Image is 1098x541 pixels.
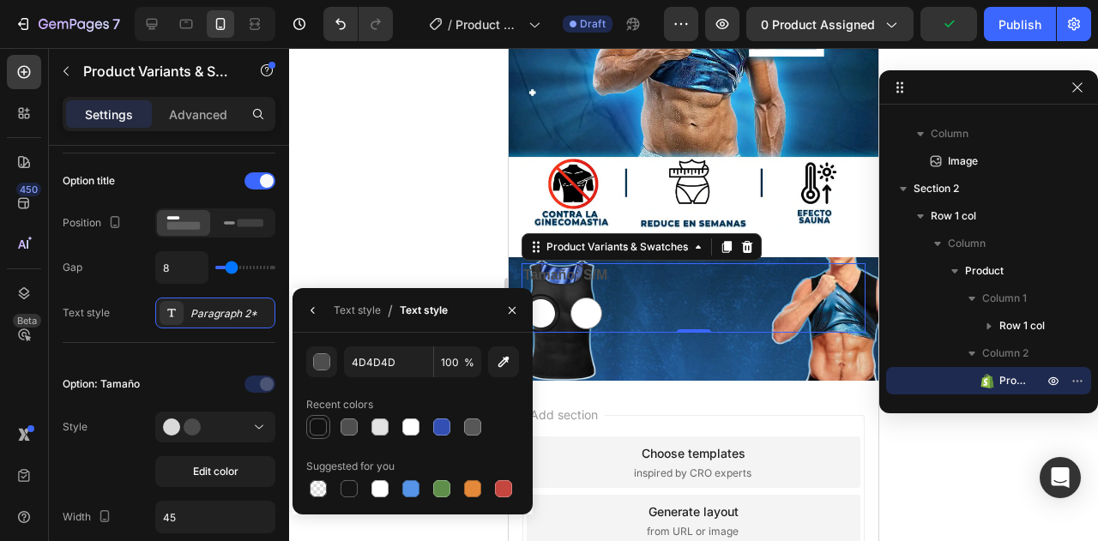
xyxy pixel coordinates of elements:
[63,212,125,235] div: Position
[63,419,87,435] div: Style
[306,397,373,412] div: Recent colors
[83,61,229,81] p: Product Variants & Swatches
[948,235,986,252] span: Column
[156,252,208,283] input: Auto
[999,372,1026,389] span: Product Variants & Swatches
[999,317,1045,334] span: Row 1 col
[984,7,1056,41] button: Publish
[63,506,115,529] div: Width
[7,7,128,41] button: 7
[746,7,914,41] button: 0 product assigned
[156,502,274,532] input: Auto
[344,346,433,377] input: Eg: FFFFFF
[63,376,140,392] div: Option: Tamaño
[982,345,1029,362] span: Column 2
[931,207,976,225] span: Row 1 col
[448,15,452,33] span: /
[509,48,878,541] iframe: Design area
[334,303,381,318] div: Text style
[112,14,120,34] p: 7
[761,15,875,33] span: 0 product assigned
[455,15,522,33] span: Product Page - [DATE] 01:24:56
[306,459,395,474] div: Suggested for you
[190,306,271,322] div: Paragraph 2*
[914,180,959,197] span: Section 2
[85,105,133,123] p: Settings
[464,355,474,370] span: %
[193,464,238,479] span: Edit color
[998,15,1041,33] div: Publish
[400,303,448,318] div: Text style
[388,300,393,321] span: /
[63,173,115,189] div: Option title
[1040,457,1081,498] div: Open Intercom Messenger
[931,125,968,142] span: Column
[63,260,82,275] div: Gap
[155,456,275,487] button: Edit color
[948,153,978,170] span: Image
[63,305,110,321] div: Text style
[982,290,1027,307] span: Column 1
[16,183,41,196] div: 450
[965,262,1004,280] span: Product
[323,7,393,41] div: Undo/Redo
[13,314,41,328] div: Beta
[169,105,227,123] p: Advanced
[580,16,606,32] span: Draft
